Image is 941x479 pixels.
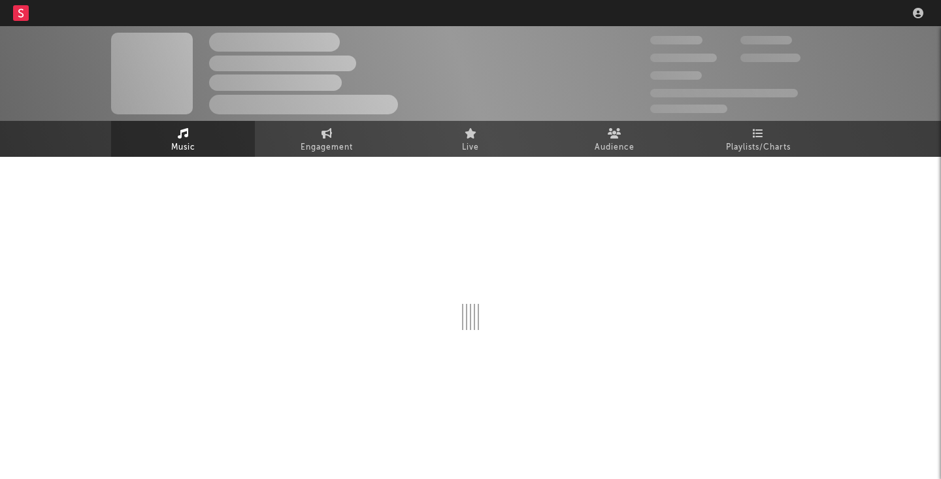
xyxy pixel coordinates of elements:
span: 300 000 [650,36,702,44]
span: Playlists/Charts [726,140,791,156]
span: 50 000 000 Monthly Listeners [650,89,798,97]
span: 50 000 000 [650,54,717,62]
span: Audience [595,140,635,156]
span: 1 000 000 [740,54,801,62]
span: Jump Score: 85.0 [650,105,727,113]
a: Audience [542,121,686,157]
a: Music [111,121,255,157]
span: Engagement [301,140,353,156]
span: 100 000 [740,36,792,44]
span: Live [462,140,479,156]
span: Music [171,140,195,156]
a: Live [399,121,542,157]
a: Engagement [255,121,399,157]
span: 100 000 [650,71,702,80]
a: Playlists/Charts [686,121,830,157]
